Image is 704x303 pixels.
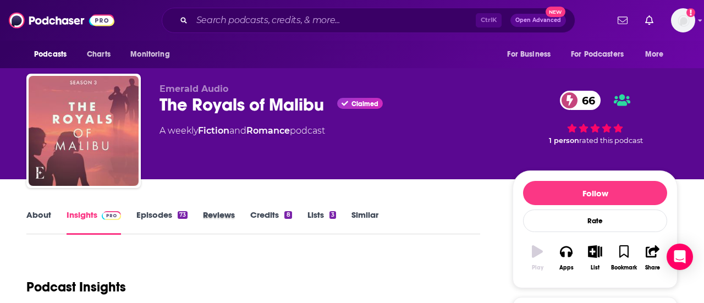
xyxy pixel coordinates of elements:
button: open menu [123,44,184,65]
button: Play [523,238,552,278]
button: Apps [552,238,580,278]
span: Emerald Audio [159,84,228,94]
button: open menu [499,44,564,65]
div: Rate [523,210,667,232]
button: Show profile menu [671,8,695,32]
a: About [26,210,51,235]
img: Podchaser Pro [102,211,121,220]
svg: Add a profile image [686,8,695,17]
div: Open Intercom Messenger [667,244,693,270]
a: Reviews [203,210,235,235]
span: 66 [571,91,601,110]
span: New [546,7,565,17]
div: 8 [284,211,291,219]
div: Bookmark [611,265,637,271]
span: Ctrl K [476,13,502,27]
div: Search podcasts, credits, & more... [162,8,575,33]
a: Similar [351,210,378,235]
img: User Profile [671,8,695,32]
span: rated this podcast [579,136,643,145]
a: Romance [246,125,290,136]
div: Apps [559,265,574,271]
button: List [581,238,609,278]
div: 73 [178,211,188,219]
span: More [645,47,664,62]
a: Show notifications dropdown [613,11,632,30]
a: 66 [560,91,601,110]
img: The Royals of Malibu [29,76,139,186]
div: Play [532,265,543,271]
a: Lists3 [307,210,336,235]
div: A weekly podcast [159,124,325,137]
button: Open AdvancedNew [510,14,566,27]
span: and [229,125,246,136]
span: Claimed [351,101,378,107]
div: List [591,265,599,271]
a: Credits8 [250,210,291,235]
button: open menu [26,44,81,65]
h1: Podcast Insights [26,279,126,295]
button: Follow [523,181,667,205]
a: Show notifications dropdown [641,11,658,30]
span: Open Advanced [515,18,561,23]
input: Search podcasts, credits, & more... [192,12,476,29]
span: Monitoring [130,47,169,62]
span: For Podcasters [571,47,624,62]
button: Share [639,238,667,278]
div: 3 [329,211,336,219]
button: Bookmark [609,238,638,278]
a: Fiction [198,125,229,136]
a: Episodes73 [136,210,188,235]
div: 66 1 personrated this podcast [513,84,678,152]
span: For Business [507,47,551,62]
span: Charts [87,47,111,62]
button: open menu [637,44,678,65]
span: Logged in as hconnor [671,8,695,32]
img: Podchaser - Follow, Share and Rate Podcasts [9,10,114,31]
span: 1 person [549,136,579,145]
div: Share [645,265,660,271]
a: InsightsPodchaser Pro [67,210,121,235]
span: Podcasts [34,47,67,62]
button: open menu [564,44,640,65]
a: Charts [80,44,117,65]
